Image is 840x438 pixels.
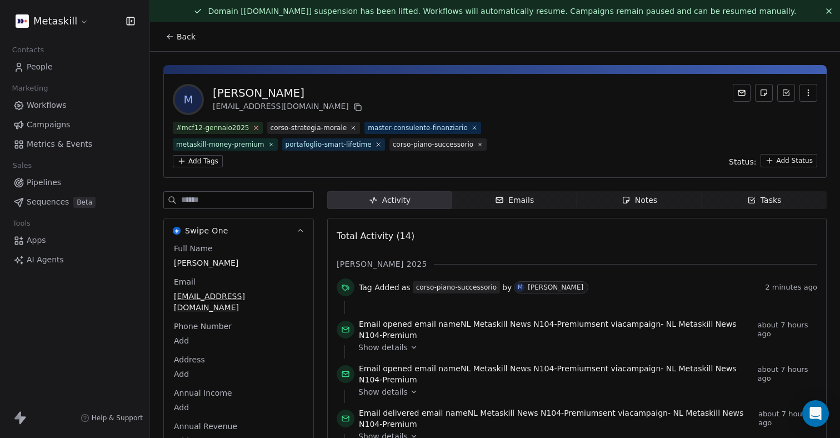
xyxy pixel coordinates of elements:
span: Annual Revenue [172,421,239,432]
span: Email [172,276,198,287]
span: Tag Added [359,282,399,293]
span: 2 minutes ago [765,283,817,292]
a: Help & Support [81,414,143,422]
a: People [9,58,141,76]
span: Add [174,335,303,346]
span: Email opened [359,364,412,373]
span: Sales [8,157,37,174]
div: corso-piano-successorio [393,140,473,150]
span: Marketing [7,80,53,97]
span: NL Metaskill News N104-Premium [468,409,599,417]
span: Apps [27,235,46,246]
span: as [402,282,411,293]
a: Pipelines [9,173,141,192]
div: [EMAIL_ADDRESS][DOMAIN_NAME] [213,101,364,114]
span: Swipe One [185,225,228,236]
span: Workflows [27,99,67,111]
div: M [518,283,523,292]
a: Workflows [9,96,141,115]
a: Campaigns [9,116,141,134]
div: Notes [622,195,657,206]
div: Open Intercom Messenger [802,400,829,427]
span: Pipelines [27,177,61,188]
span: Email delivered [359,409,419,417]
span: about 7 hours ago [758,410,817,427]
button: Back [159,27,202,47]
button: Add Tags [173,155,223,167]
span: Address [172,354,207,365]
a: Metrics & Events [9,135,141,153]
span: NL Metaskill News N104-Premium [461,320,592,328]
div: corso-strategia-morale [271,123,347,133]
img: AVATAR%20METASKILL%20-%20Colori%20Positivo.png [16,14,29,28]
a: SequencesBeta [9,193,141,211]
span: Contacts [7,42,49,58]
div: portafoglio-smart-lifetime [286,140,372,150]
span: AI Agents [27,254,64,266]
span: Show details [358,342,408,353]
div: Emails [495,195,534,206]
span: m [175,86,202,113]
button: Metaskill [13,12,91,31]
span: email name sent via campaign - [359,407,754,430]
span: Add [174,402,303,413]
span: Metaskill [33,14,77,28]
span: [EMAIL_ADDRESS][DOMAIN_NAME] [174,291,303,313]
button: Swipe OneSwipe One [164,218,313,243]
div: [PERSON_NAME] [213,85,364,101]
span: People [27,61,53,73]
div: #mcf12-gennaio2025 [176,123,249,133]
span: Campaigns [27,119,70,131]
div: [PERSON_NAME] [528,283,583,291]
span: about 7 hours ago [758,321,817,339]
span: Total Activity (14) [337,231,414,241]
div: corso-piano-successorio [416,282,497,292]
span: Tools [8,215,35,232]
a: AI Agents [9,251,141,269]
span: Metrics & Events [27,138,92,150]
div: master-consulente-finanziario [368,123,468,133]
span: Beta [73,197,96,208]
div: metaskill-money-premium [176,140,264,150]
span: Show details [358,386,408,397]
button: Add Status [761,154,817,167]
span: NL Metaskill News N104-Premium [461,364,592,373]
span: Add [174,369,303,380]
a: Apps [9,231,141,250]
span: [PERSON_NAME] 2025 [337,258,427,270]
a: Show details [358,342,809,353]
span: Status: [729,156,756,167]
div: Tasks [747,195,782,206]
span: Annual Income [172,387,234,399]
img: Swipe One [173,227,181,235]
span: [PERSON_NAME] [174,257,303,268]
span: Full Name [172,243,215,254]
span: email name sent via campaign - [359,318,753,341]
span: Email opened [359,320,412,328]
span: by [502,282,512,293]
a: Show details [358,386,809,397]
span: about 7 hours ago [758,365,817,383]
span: Sequences [27,196,69,208]
span: Phone Number [172,321,234,332]
span: Domain [[DOMAIN_NAME]] suspension has been lifted. Workflows will automatically resume. Campaigns... [208,7,796,16]
span: Help & Support [92,414,143,422]
span: Back [177,31,196,42]
span: email name sent via campaign - [359,363,753,385]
